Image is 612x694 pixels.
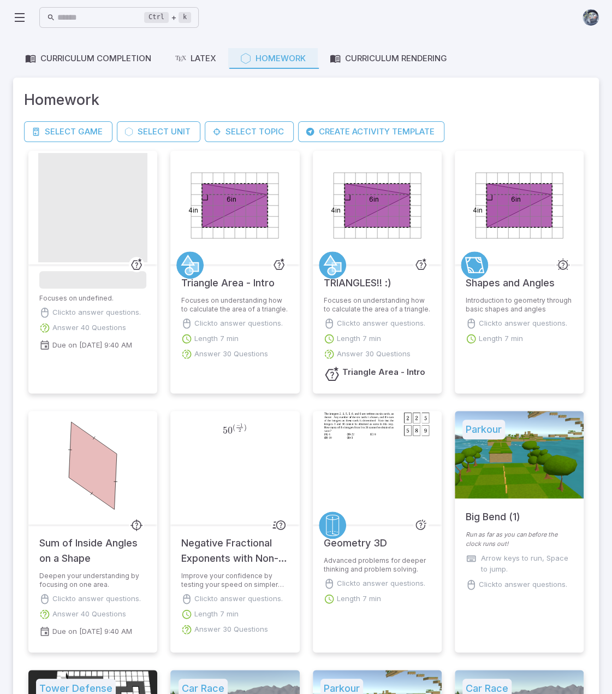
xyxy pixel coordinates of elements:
p: Advanced problems for deeper thinking and problem solving. [324,556,431,574]
p: Answer 30 Questions [194,624,268,635]
p: Focuses on understanding how to calculate the area of a triangle. [181,296,288,314]
kbd: Ctrl [144,12,169,23]
text: 6in [227,195,236,203]
p: Length 7 min [479,333,523,344]
p: Due on [DATE] 9:40 AM [52,626,132,637]
p: Length 7 min [337,333,381,344]
p: Focuses on undefined. [39,294,146,303]
p: Click to answer questions. [337,578,425,589]
span: 1 [240,422,243,428]
div: LaTeX [175,52,216,64]
p: Deepen your understanding by focusing on one area. [39,572,146,589]
button: Select Topic [205,121,294,142]
h5: Triangle Area - Intro [181,264,275,291]
button: Select Game [24,121,112,142]
a: Shapes and Angles [461,251,488,279]
span: 0 [228,425,233,436]
h5: Geometry 3D [324,525,387,551]
text: 4in [330,206,340,214]
p: Click to answer questions. [337,318,425,329]
text: 6in [511,195,521,203]
span: Homework [24,89,588,110]
h5: Shapes and Angles [466,264,555,291]
img: andrew.jpg [583,9,599,26]
div: + [144,11,191,24]
a: Geometry 2D [319,251,346,279]
div: Homework [240,52,306,64]
p: Length 7 min [194,609,239,620]
text: 6in [369,195,378,203]
h6: Triangle Area - Intro [342,366,425,378]
button: Select Unit [117,121,200,142]
p: Click to answer questions. [52,307,141,318]
p: Click to answer questions. [52,593,141,604]
p: Run as far as you can before the clock runs out! [466,530,573,549]
kbd: k [179,12,191,23]
p: Click to answer questions. [194,318,283,329]
div: Curriculum Completion [25,52,151,64]
span: ) [244,424,247,431]
span: − [236,422,240,428]
button: Create Activity Template [298,121,444,142]
p: Arrow keys to run, Space to jump. [481,553,573,575]
p: Focuses on understanding how to calculate the area of a triangle. [324,296,431,314]
text: 4in [188,206,198,214]
h5: Big Bend (1) [466,498,520,525]
a: Geometry 3D [319,511,346,539]
p: Click to answer questions. [479,318,567,329]
p: Improve your confidence by testing your speed on simpler questions. [181,572,288,589]
p: Answer 30 Questions [194,349,268,360]
span: 5 [223,425,228,436]
p: Click to answer questions. [479,579,567,590]
p: Answer 30 Questions [337,349,411,360]
text: 4in [473,206,483,214]
span: ​ [243,424,244,430]
h5: Negative Fractional Exponents with Non-Square Integer Base - Exponent to Factored Exponent [181,525,288,566]
div: Curriculum Rendering [330,52,447,64]
p: Length 7 min [194,333,239,344]
p: Length 7 min [337,593,381,604]
p: Click to answer questions. [194,593,283,604]
h5: Sum of Inside Angles on a Shape [39,525,146,566]
p: Due on [DATE] 9:40 AM [52,340,132,351]
h5: TRIANGLES!! :) [324,264,391,291]
h5: Parkour [462,420,505,439]
p: Answer 40 Questions [52,609,126,620]
span: ( [233,424,235,431]
p: Introduction to geometry through basic shapes and angles [466,296,573,314]
a: Geometry 2D [176,251,204,279]
p: Answer 40 Questions [52,322,126,333]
